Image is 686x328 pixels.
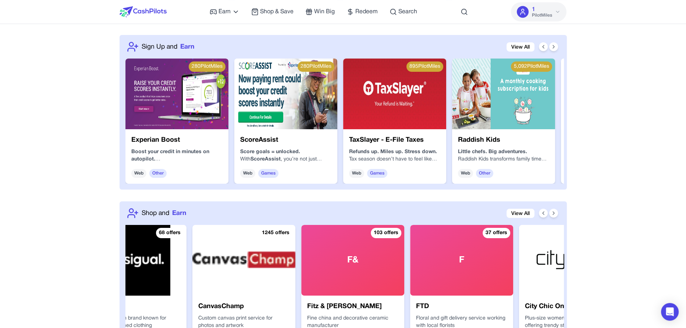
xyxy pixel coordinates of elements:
[519,225,622,296] img: City Chic Online
[661,303,679,321] div: Open Intercom Messenger
[172,208,186,218] span: Earn
[349,169,364,178] span: Web
[131,149,209,162] strong: Boost your credit in minutes on autopilot.
[458,169,473,178] span: Web
[260,7,294,16] span: Shop & Save
[83,225,186,296] img: Desigual
[506,209,534,218] a: View All
[251,7,294,16] a: Shop & Save
[250,157,281,162] strong: ScoreAssist
[476,169,493,178] span: Other
[416,301,507,312] h3: FTD
[142,208,169,218] span: Shop and
[240,135,331,145] h3: ScoreAssist
[561,59,664,129] img: Banjo Robinson
[346,7,378,16] a: Redeem
[240,149,300,154] strong: Score goals = unlocked.
[532,13,552,18] span: PilotMiles
[192,225,295,296] img: CanvasChamp
[156,228,184,238] div: 68 offers
[349,135,440,145] h3: TaxSlayer - E-File Taxes
[131,135,223,145] h3: Experian Boost
[218,7,231,16] span: Earn
[458,135,549,145] h3: Raddish Kids
[371,228,401,238] div: 103 offers
[305,7,335,16] a: Win Big
[259,228,292,238] div: 1245 offers
[367,169,387,178] span: Games
[89,301,181,312] h3: Desigual
[307,301,398,312] h3: Fitz & [PERSON_NAME]
[458,149,527,154] strong: Little chefs. Big adventures.
[506,42,534,52] a: View All
[240,169,255,178] span: Web
[180,42,194,52] span: Earn
[131,169,146,178] span: Web
[343,59,446,129] img: TaxSlayer - E-File Taxes
[240,156,331,163] p: With , you’re not just monitoring your credit, you’re . Get credit for the bills you’re already p...
[234,59,337,129] img: ScoreAssist
[511,61,552,72] div: 5,092 PilotMiles
[452,59,555,129] img: Raddish Kids
[198,301,289,312] h3: CanvasChamp
[210,7,239,16] a: Earn
[483,228,510,238] div: 37 offers
[258,169,278,178] span: Games
[189,61,225,72] div: 280 PilotMiles
[398,7,417,16] span: Search
[142,208,186,218] a: Shop andEarn
[125,59,228,129] img: Experian Boost
[532,5,535,14] span: 1
[511,2,566,21] button: 1PilotMiles
[298,61,334,72] div: 280 PilotMiles
[349,149,437,154] strong: Refunds up. Miles up. Stress down.
[406,61,443,72] div: 895 PilotMiles
[347,254,358,266] span: F&
[355,7,378,16] span: Redeem
[314,7,335,16] span: Win Big
[458,156,549,163] p: Raddish Kids transforms family time into tasty, hands-on learning. Every month, your child gets a...
[120,6,167,17] img: CashPilots Logo
[142,42,177,52] span: Sign Up and
[349,156,440,163] p: Tax season doesn’t have to feel like turbulence. With , you can file your federal and state taxes...
[149,169,167,178] span: Other
[525,301,616,312] h3: City Chic Online
[142,42,194,52] a: Sign Up andEarn
[459,254,464,266] span: F
[390,7,417,16] a: Search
